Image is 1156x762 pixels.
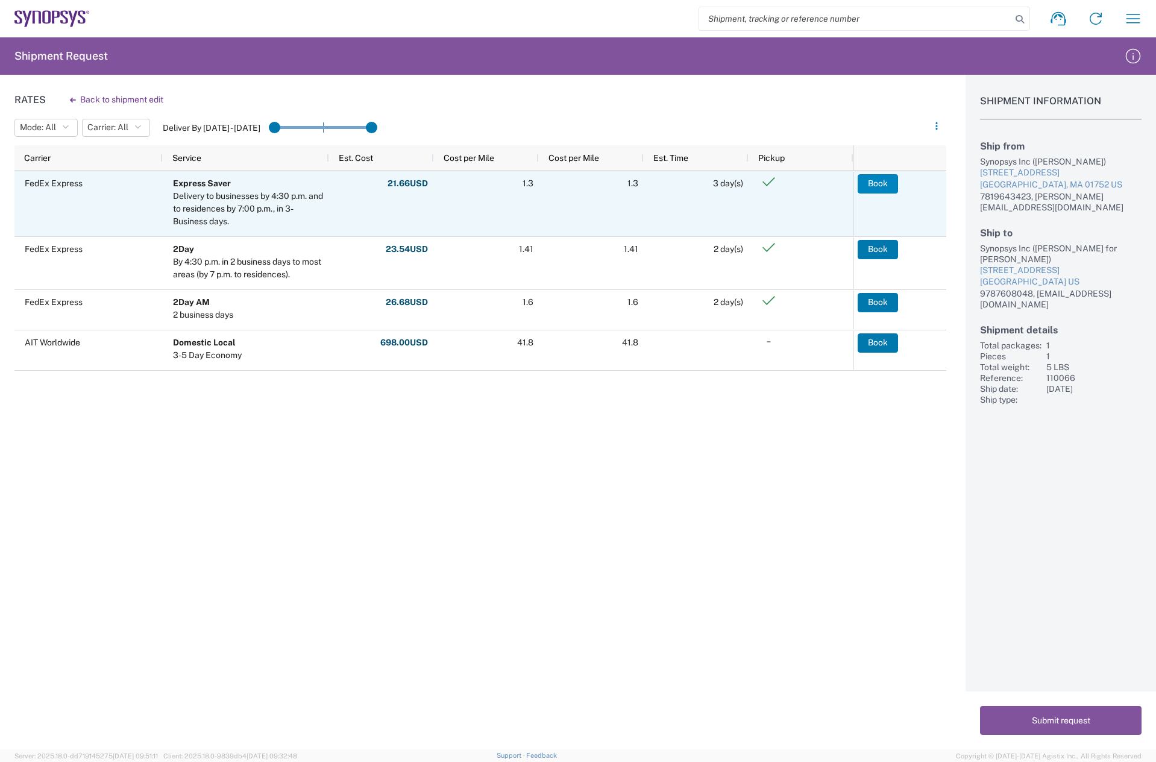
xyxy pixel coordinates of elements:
span: Pickup [758,153,785,163]
span: FedEx Express [25,297,83,307]
div: Delivery to businesses by 4:30 p.m. and to residences by 7:00 p.m., in 3-Business days. [173,190,324,228]
div: [STREET_ADDRESS] [980,265,1142,277]
span: 1.6 [523,297,533,307]
span: [DATE] 09:51:11 [113,752,158,760]
button: 698.00USD [380,333,429,353]
a: Support [497,752,527,759]
b: Domestic Local [173,338,236,347]
span: 2 day(s) [714,244,743,254]
div: 5 LBS [1046,362,1142,373]
strong: 26.68 USD [386,297,428,308]
a: [STREET_ADDRESS][GEOGRAPHIC_DATA], MA 01752 US [980,167,1142,190]
div: Pieces [980,351,1041,362]
div: 110066 [1046,373,1142,383]
button: Book [858,293,898,312]
span: [DATE] 09:32:48 [247,752,297,760]
h2: Shipment Request [14,49,108,63]
h2: Ship to [980,227,1142,239]
b: 2Day AM [173,297,210,307]
h2: Ship from [980,140,1142,152]
button: Book [858,174,898,194]
div: Ship date: [980,383,1041,394]
span: 41.8 [517,338,533,347]
div: [GEOGRAPHIC_DATA], MA 01752 US [980,179,1142,191]
button: Book [858,240,898,259]
span: 1.3 [627,178,638,188]
div: Total packages: [980,340,1041,351]
span: Mode: All [20,122,56,133]
span: Cost per Mile [548,153,599,163]
span: 1.41 [519,244,533,254]
button: Submit request [980,706,1142,735]
span: FedEx Express [25,178,83,188]
span: Service [172,153,201,163]
h2: Shipment details [980,324,1142,336]
div: 3-5 Day Economy [173,349,242,362]
span: Client: 2025.18.0-9839db4 [163,752,297,760]
span: 1.3 [523,178,533,188]
label: Deliver By [DATE] - [DATE] [163,122,260,133]
input: Shipment, tracking or reference number [699,7,1011,30]
span: Carrier [24,153,51,163]
span: 3 day(s) [713,178,743,188]
h1: Rates [14,94,46,105]
span: Est. Cost [339,153,373,163]
a: Feedback [526,752,557,759]
b: 2Day [173,244,194,254]
span: 1.6 [627,297,638,307]
span: Cost per Mile [444,153,494,163]
button: Book [858,333,898,353]
span: Est. Time [653,153,688,163]
button: 21.66USD [387,174,429,194]
div: [STREET_ADDRESS] [980,167,1142,179]
div: Ship type: [980,394,1041,405]
div: 7819643423, [PERSON_NAME][EMAIL_ADDRESS][DOMAIN_NAME] [980,191,1142,213]
div: [GEOGRAPHIC_DATA] US [980,276,1142,288]
div: 1 [1046,351,1142,362]
button: Carrier: All [82,119,150,137]
strong: 23.54 USD [386,244,428,255]
a: [STREET_ADDRESS][GEOGRAPHIC_DATA] US [980,265,1142,288]
span: 41.8 [622,338,638,347]
span: Server: 2025.18.0-dd719145275 [14,752,158,760]
span: 2 day(s) [714,297,743,307]
button: 26.68USD [385,293,429,312]
div: 1 [1046,340,1142,351]
span: AIT Worldwide [25,338,80,347]
div: Synopsys Inc ([PERSON_NAME] for [PERSON_NAME]) [980,243,1142,265]
strong: 21.66 USD [388,178,428,189]
span: Carrier: All [87,122,128,133]
div: By 4:30 p.m. in 2 business days to most areas (by 7 p.m. to residences). [173,256,324,281]
div: 9787608048, [EMAIL_ADDRESS][DOMAIN_NAME] [980,288,1142,310]
button: Back to shipment edit [60,89,173,110]
div: [DATE] [1046,383,1142,394]
strong: 698.00 USD [380,337,428,348]
span: FedEx Express [25,244,83,254]
div: 2 business days [173,309,233,321]
div: Total weight: [980,362,1041,373]
span: Copyright © [DATE]-[DATE] Agistix Inc., All Rights Reserved [956,751,1142,761]
div: Reference: [980,373,1041,383]
h1: Shipment Information [980,95,1142,120]
span: 1.41 [624,244,638,254]
button: Mode: All [14,119,78,137]
button: 23.54USD [385,240,429,259]
div: Synopsys Inc ([PERSON_NAME]) [980,156,1142,167]
b: Express Saver [173,178,231,188]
